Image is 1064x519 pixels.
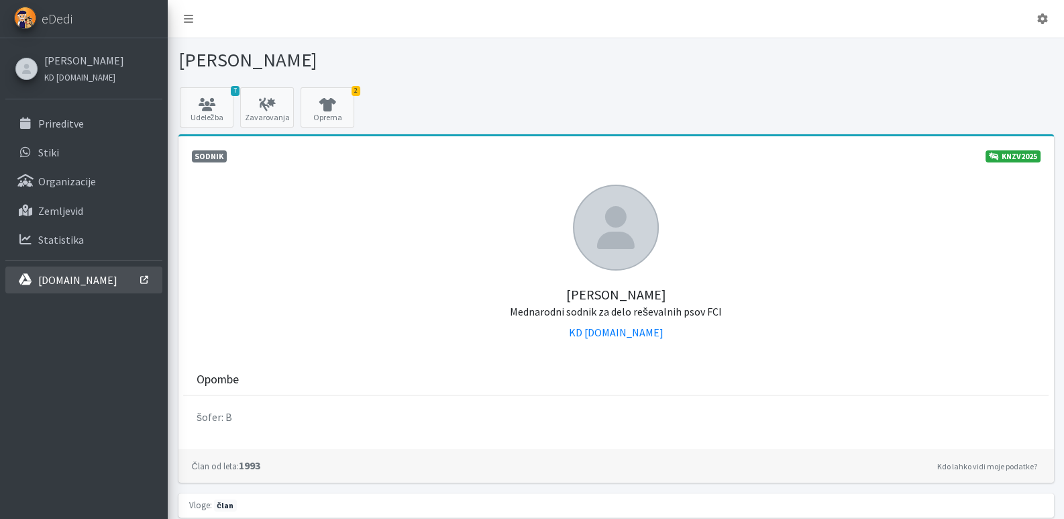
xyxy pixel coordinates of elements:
p: Prireditve [38,117,84,130]
h1: [PERSON_NAME] [178,48,611,72]
a: 7 Udeležba [180,87,233,128]
p: šofer: B [197,409,1035,425]
a: Organizacije [5,168,162,195]
a: [PERSON_NAME] [44,52,124,68]
h5: [PERSON_NAME] [192,271,1041,319]
p: Zemljevid [38,204,83,218]
a: 2 Oprema [301,87,354,128]
a: Statistika [5,226,162,253]
span: 7 [231,86,240,96]
a: KD [DOMAIN_NAME] [44,68,124,85]
p: [DOMAIN_NAME] [38,273,117,287]
span: eDedi [42,9,72,29]
small: KD [DOMAIN_NAME] [44,72,115,83]
p: Organizacije [38,175,96,188]
span: 2 [352,86,360,96]
small: Mednarodni sodnik za delo reševalnih psov FCI [510,305,722,318]
span: Sodnik [192,150,227,162]
a: Zemljevid [5,197,162,224]
a: Stiki [5,139,162,166]
small: Vloge: [189,500,212,510]
a: [DOMAIN_NAME] [5,267,162,293]
p: Statistika [38,233,84,246]
a: Zavarovanja [240,87,294,128]
a: KNZV2025 [986,150,1041,162]
h3: Opombe [197,373,239,387]
span: član [214,500,237,512]
img: eDedi [14,7,36,29]
strong: 1993 [192,459,260,472]
a: Prireditve [5,110,162,137]
a: Kdo lahko vidi moje podatke? [934,459,1041,475]
a: KD [DOMAIN_NAME] [569,326,663,339]
p: Stiki [38,146,59,159]
small: Član od leta: [192,461,239,471]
